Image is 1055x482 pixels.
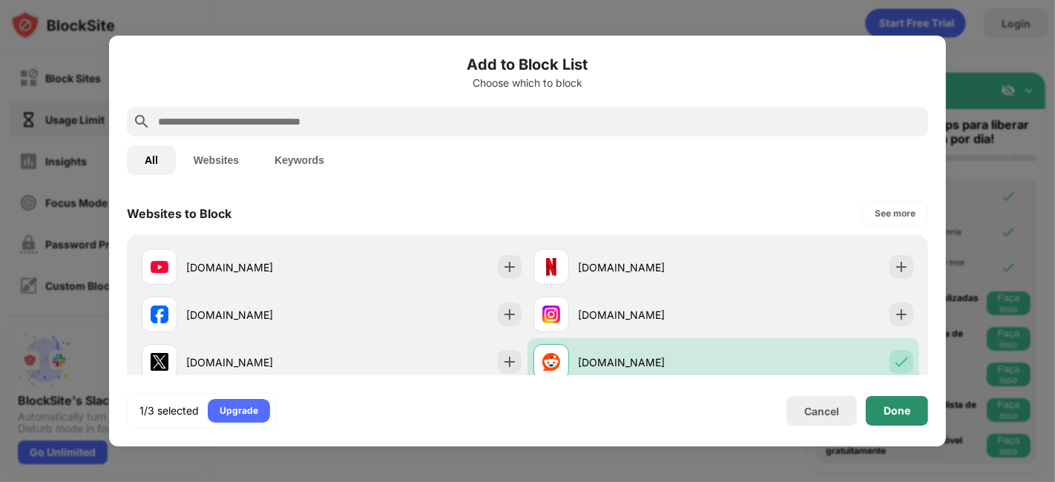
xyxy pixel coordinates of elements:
[220,403,258,418] div: Upgrade
[542,258,560,276] img: favicons
[578,307,723,323] div: [DOMAIN_NAME]
[151,306,168,323] img: favicons
[186,354,332,370] div: [DOMAIN_NAME]
[127,206,231,221] div: Websites to Block
[542,306,560,323] img: favicons
[151,353,168,371] img: favicons
[884,405,910,417] div: Done
[804,405,839,417] div: Cancel
[257,145,342,175] button: Keywords
[578,354,723,370] div: [DOMAIN_NAME]
[186,260,332,275] div: [DOMAIN_NAME]
[176,145,257,175] button: Websites
[127,53,928,76] h6: Add to Block List
[875,206,916,221] div: See more
[127,77,928,89] div: Choose which to block
[151,258,168,276] img: favicons
[542,353,560,371] img: favicons
[139,403,199,418] div: 1/3 selected
[127,145,176,175] button: All
[133,113,151,131] img: search.svg
[578,260,723,275] div: [DOMAIN_NAME]
[186,307,332,323] div: [DOMAIN_NAME]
